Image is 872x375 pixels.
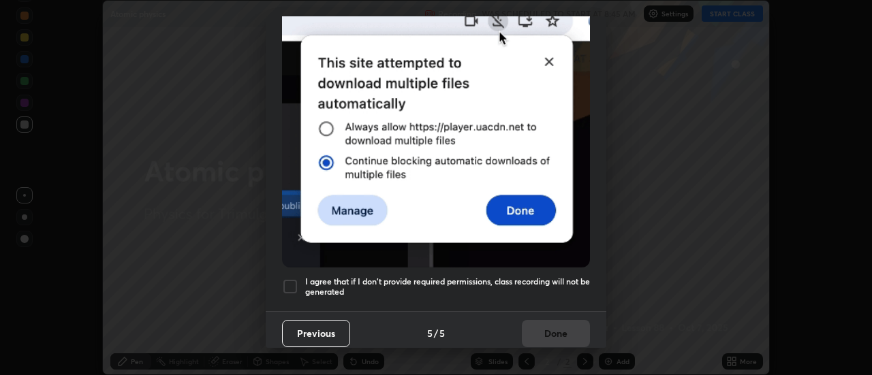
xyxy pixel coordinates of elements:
[434,326,438,340] h4: /
[439,326,445,340] h4: 5
[305,276,590,297] h5: I agree that if I don't provide required permissions, class recording will not be generated
[282,320,350,347] button: Previous
[427,326,433,340] h4: 5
